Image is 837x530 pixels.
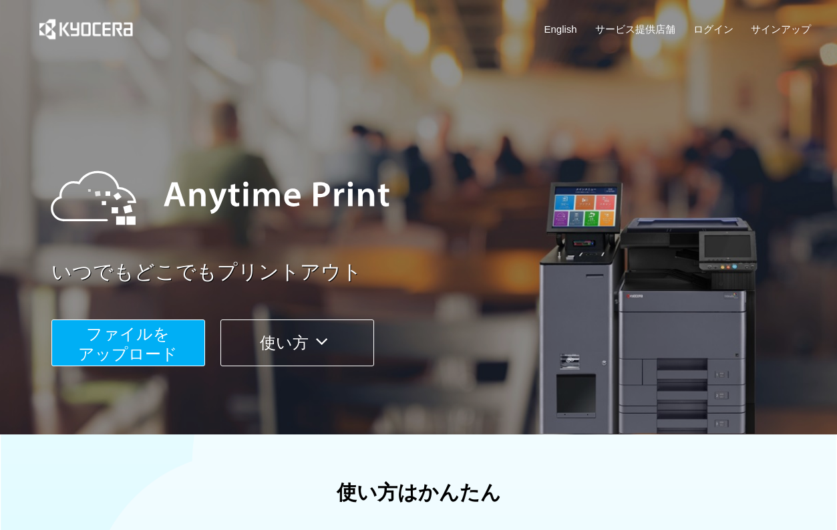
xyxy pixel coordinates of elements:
[78,325,178,363] span: ファイルを ​​アップロード
[220,319,374,366] button: 使い方
[595,22,675,36] a: サービス提供店舗
[751,22,811,36] a: サインアップ
[544,22,577,36] a: English
[693,22,733,36] a: ログイン
[51,319,205,366] button: ファイルを​​アップロード
[51,258,820,287] a: いつでもどこでもプリントアウト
